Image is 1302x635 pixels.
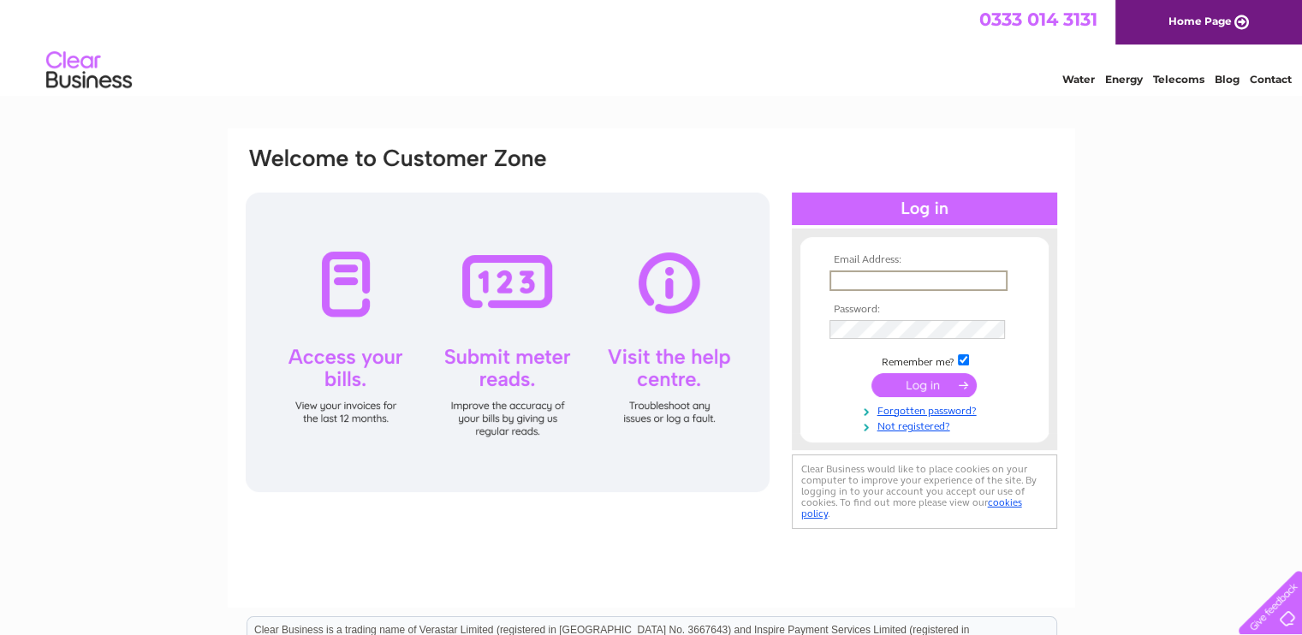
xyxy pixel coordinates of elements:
th: Password: [825,304,1024,316]
a: Telecoms [1153,73,1204,86]
a: Contact [1250,73,1292,86]
div: Clear Business would like to place cookies on your computer to improve your experience of the sit... [792,454,1057,529]
a: Forgotten password? [829,401,1024,418]
th: Email Address: [825,254,1024,266]
input: Submit [871,373,977,397]
a: Not registered? [829,417,1024,433]
td: Remember me? [825,352,1024,369]
a: Blog [1215,73,1240,86]
a: cookies policy [801,496,1022,519]
a: 0333 014 3131 [979,9,1097,30]
a: Energy [1105,73,1143,86]
img: logo.png [45,45,133,97]
a: Water [1062,73,1095,86]
div: Clear Business is a trading name of Verastar Limited (registered in [GEOGRAPHIC_DATA] No. 3667643... [247,9,1056,83]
